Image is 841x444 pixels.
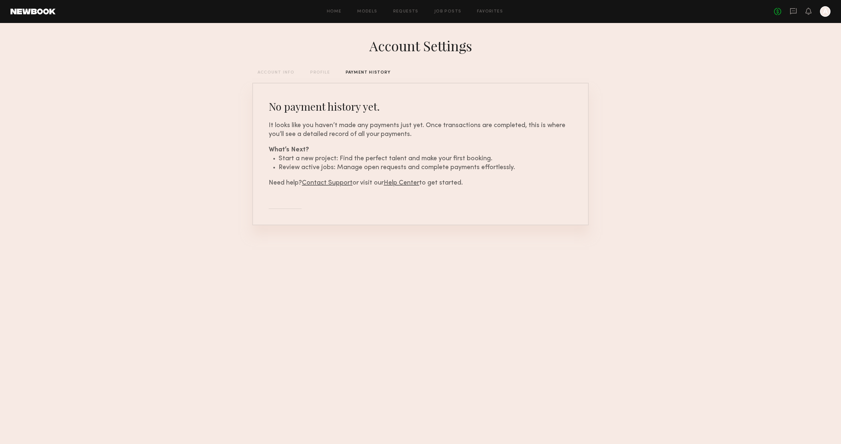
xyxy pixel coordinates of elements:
[269,99,572,113] h2: No payment history yet.
[279,163,572,172] li: Review active jobs: Manage open requests and complete payments effortlessly.
[279,154,572,163] li: Start a new project: Find the perfect talent and make your first booking.
[357,10,377,14] a: Models
[346,71,391,75] div: PAYMENT HISTORY
[477,10,503,14] a: Favorites
[258,71,294,75] div: ACCOUNT INFO
[820,6,830,17] a: A
[310,71,330,75] div: PROFILE
[327,10,342,14] a: Home
[369,36,472,55] div: Account Settings
[302,180,352,186] a: Contact Support
[384,180,419,186] a: Help Center
[269,179,572,188] p: Need help? or visit our to get started.
[434,10,462,14] a: Job Posts
[269,121,572,139] p: It looks like you haven’t made any payments just yet. Once transactions are completed, this is wh...
[393,10,419,14] a: Requests
[269,145,572,154] div: What’s Next?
